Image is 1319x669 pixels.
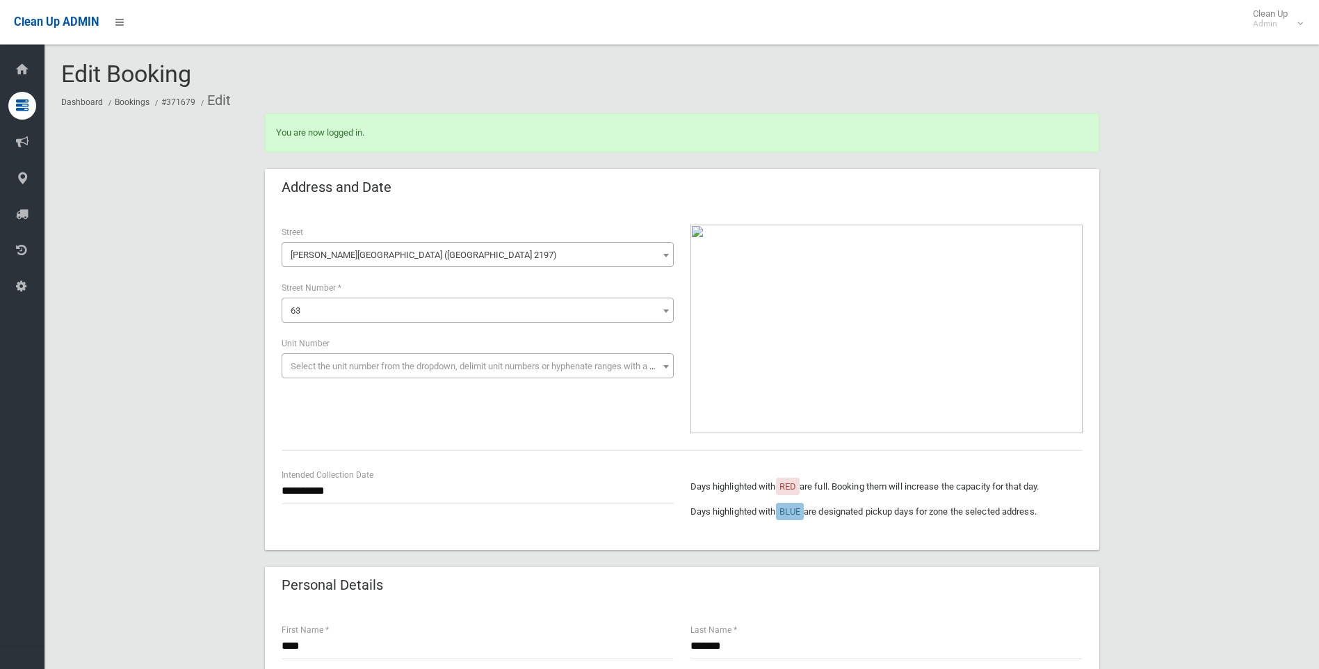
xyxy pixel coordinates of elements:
p: Days highlighted with are designated pickup days for zone the selected address. [690,503,1083,520]
span: Robertson Road (BASS HILL 2197) [282,242,674,267]
div: You are now logged in. [265,113,1099,152]
small: Admin [1253,19,1288,29]
span: Clean Up ADMIN [14,15,99,29]
span: Clean Up [1246,8,1302,29]
a: Bookings [115,97,149,107]
span: BLUE [779,506,800,517]
a: #371679 [161,97,195,107]
span: 63 [285,301,670,321]
span: 63 [282,298,674,323]
span: Select the unit number from the dropdown, delimit unit numbers or hyphenate ranges with a comma [291,361,679,371]
p: Days highlighted with are full. Booking them will increase the capacity for that day. [690,478,1083,495]
span: Robertson Road (BASS HILL 2197) [285,245,670,265]
span: 63 [291,305,300,316]
span: Edit Booking [61,60,191,88]
li: Edit [197,88,231,113]
header: Personal Details [265,572,400,599]
header: Address and Date [265,174,408,201]
span: RED [779,481,796,492]
a: Dashboard [61,97,103,107]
